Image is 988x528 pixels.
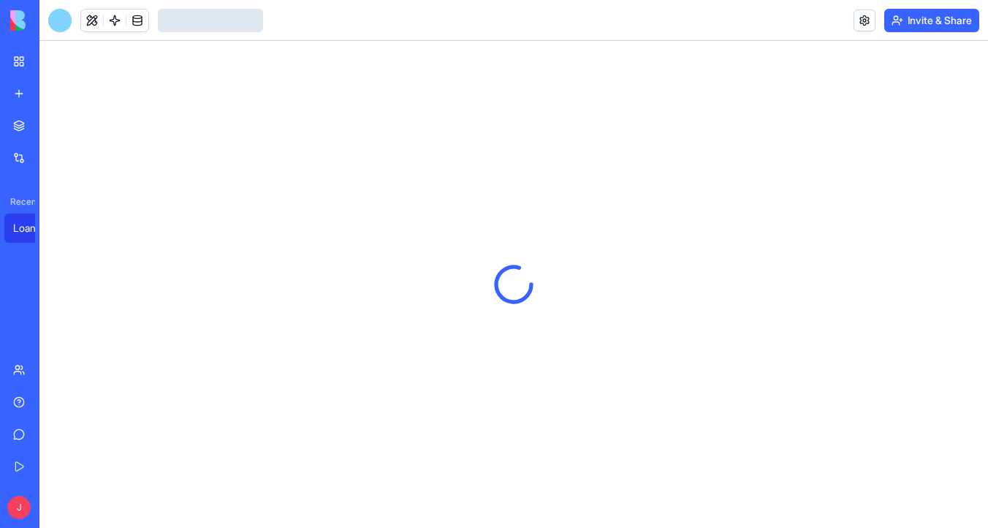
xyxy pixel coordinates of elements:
span: Recent [4,196,35,208]
img: logo [10,10,101,31]
span: J [7,496,31,519]
button: Invite & Share [884,9,979,32]
a: Loan Pipeline Tracker [4,214,63,243]
div: Loan Pipeline Tracker [13,221,54,235]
